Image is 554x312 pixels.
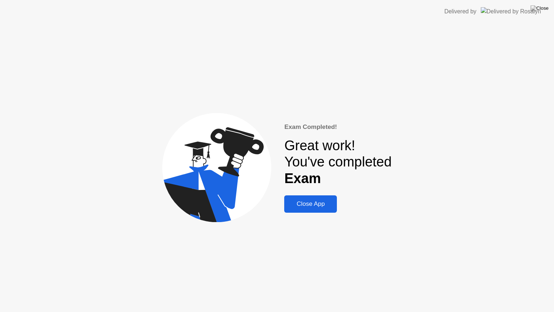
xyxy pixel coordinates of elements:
[284,195,337,213] button: Close App
[444,7,476,16] div: Delivered by
[284,138,391,187] div: Great work! You've completed
[284,171,321,186] b: Exam
[284,122,391,132] div: Exam Completed!
[481,7,541,16] img: Delivered by Rosalyn
[286,200,335,208] div: Close App
[531,5,549,11] img: Close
